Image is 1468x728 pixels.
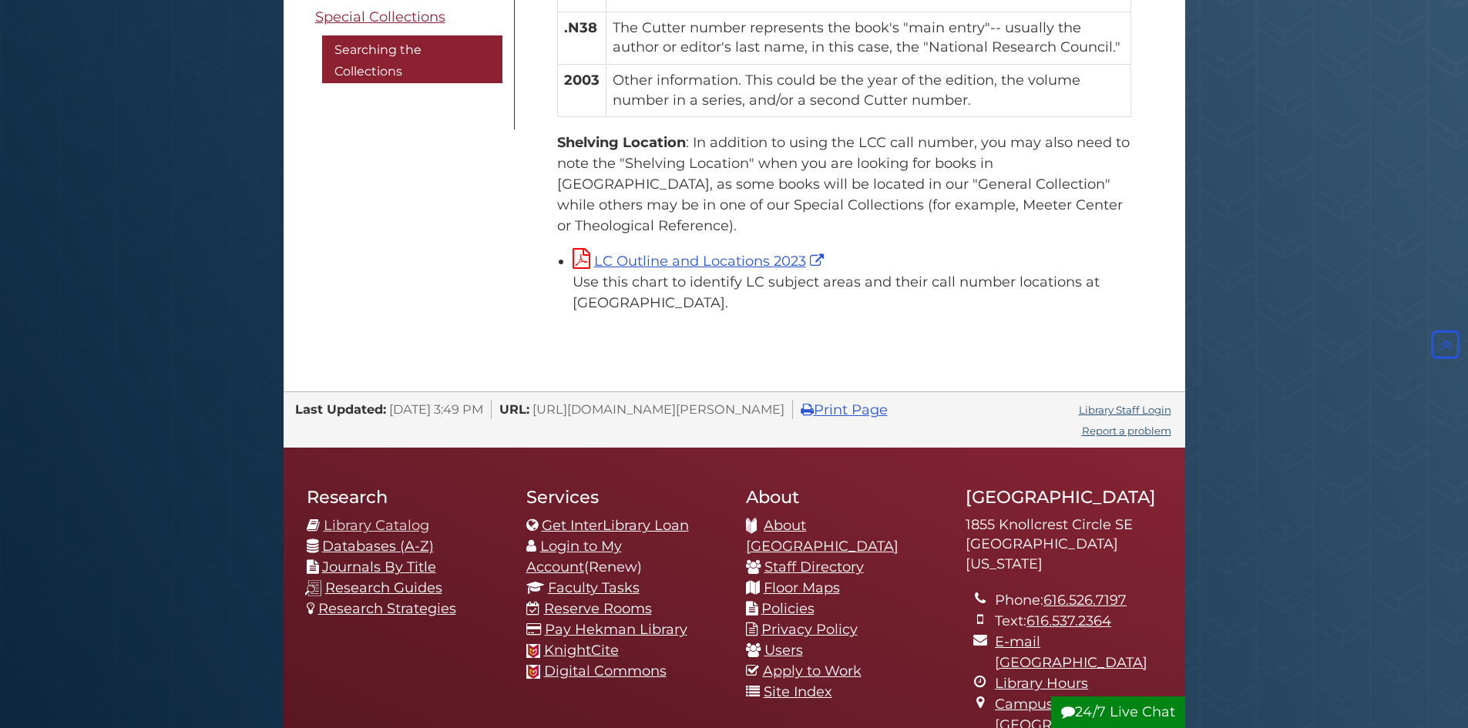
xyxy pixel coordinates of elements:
span: [URL][DOMAIN_NAME][PERSON_NAME] [532,401,784,417]
a: Print Page [801,401,888,418]
p: : In addition to using the LCC call number, you may also need to note the "Shelving Location" whe... [557,133,1131,237]
li: (Renew) [526,536,723,578]
address: 1855 Knollcrest Circle SE [GEOGRAPHIC_DATA][US_STATE] [966,515,1162,575]
a: Users [764,642,803,659]
a: Library Catalog [324,517,429,534]
a: Floor Maps [764,579,840,596]
h2: [GEOGRAPHIC_DATA] [966,486,1162,508]
a: KnightCite [544,642,619,659]
a: Pay Hekman Library [545,621,687,638]
a: Library Staff Login [1079,404,1171,416]
a: Databases (A-Z) [322,538,434,555]
a: Apply to Work [763,663,862,679]
a: Journals By Title [322,559,436,575]
a: Get InterLibrary Loan [542,517,689,534]
span: URL: [499,401,529,417]
h2: About [746,486,942,508]
a: 616.537.2364 [1026,612,1111,629]
span: [DATE] 3:49 PM [389,401,483,417]
strong: 2003 [564,72,600,89]
a: About [GEOGRAPHIC_DATA] [746,517,899,555]
a: Digital Commons [544,663,667,679]
a: Searching the Collections [322,36,502,84]
a: Reserve Rooms [544,600,652,617]
span: Special Collections [315,8,445,25]
a: Research Strategies [318,600,456,617]
a: E-mail [GEOGRAPHIC_DATA] [995,633,1147,671]
h2: Services [526,486,723,508]
a: Library Hours [995,675,1088,692]
strong: Shelving Location [557,134,686,151]
button: 24/7 Live Chat [1051,696,1185,728]
a: Research Guides [325,579,442,596]
strong: .N38 [564,19,597,36]
a: Faculty Tasks [548,579,640,596]
li: Phone: [995,590,1161,611]
a: Privacy Policy [761,621,858,638]
i: Print Page [801,403,814,417]
a: Report a problem [1082,424,1171,437]
a: 616.526.7197 [1043,592,1127,609]
td: The Cutter number represents the book's "main entry"-- usually the author or editor's last name, ... [606,12,1130,64]
img: research-guides-icon-white_37x37.png [305,580,321,596]
a: Policies [761,600,815,617]
li: Text: [995,611,1161,632]
img: Calvin favicon logo [526,665,540,679]
a: Back to Top [1427,336,1464,353]
td: Other information. This could be the year of the edition, the volume number in a series, and/or a... [606,65,1130,117]
a: LC Outline and Locations 2023 [573,253,828,270]
a: Staff Directory [764,559,864,575]
img: Calvin favicon logo [526,644,540,658]
a: Login to My Account [526,538,622,575]
a: Site Index [764,683,832,700]
span: Last Updated: [295,401,386,417]
h2: Research [307,486,503,508]
div: Use this chart to identify LC subject areas and their call number locations at [GEOGRAPHIC_DATA]. [573,272,1131,314]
